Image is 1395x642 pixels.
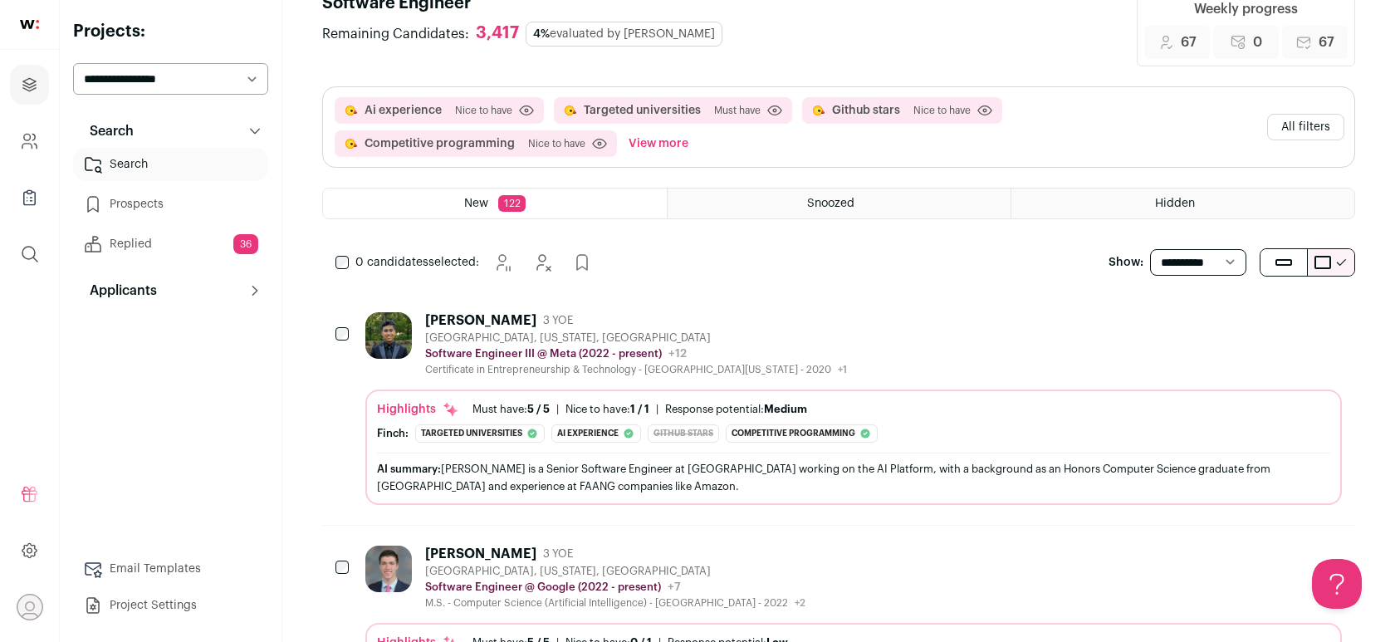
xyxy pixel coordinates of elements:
[425,331,847,345] div: [GEOGRAPHIC_DATA], [US_STATE], [GEOGRAPHIC_DATA]
[233,234,258,254] span: 36
[365,546,412,592] img: 0f37cca6f94f2894dca8c6692dc719839bf0a86ef8a4e5cce060c99ea45d916b.jpg
[415,424,545,443] div: Targeted universities
[377,401,459,418] div: Highlights
[528,137,585,150] span: Nice to have
[1155,198,1195,209] span: Hidden
[10,65,49,105] a: Projects
[377,460,1330,495] div: [PERSON_NAME] is a Senior Software Engineer at [GEOGRAPHIC_DATA] working on the AI Platform, with...
[543,314,573,327] span: 3 YOE
[726,424,878,443] div: Competitive programming
[365,312,412,359] img: 8719328e040f4f01de5d1a36c9139611c32e369272f36e0bf625418523ecbbff.jpg
[486,246,519,279] button: Snooze
[551,424,641,443] div: Ai experience
[1181,32,1197,52] span: 67
[472,403,550,416] div: Must have:
[476,23,519,44] div: 3,417
[543,547,573,561] span: 3 YOE
[764,404,807,414] span: Medium
[355,257,428,268] span: 0 candidates
[425,312,536,329] div: [PERSON_NAME]
[73,188,268,221] a: Prospects
[795,598,805,608] span: +2
[322,24,469,44] span: Remaining Candidates:
[377,463,441,474] span: AI summary:
[526,246,559,279] button: Hide
[73,228,268,261] a: Replied36
[365,312,1342,505] a: [PERSON_NAME] 3 YOE [GEOGRAPHIC_DATA], [US_STATE], [GEOGRAPHIC_DATA] Software Engineer III @ Meta...
[665,403,807,416] div: Response potential:
[838,365,847,375] span: +1
[365,135,515,152] button: Competitive programming
[498,195,526,212] span: 122
[425,565,805,578] div: [GEOGRAPHIC_DATA], [US_STATE], [GEOGRAPHIC_DATA]
[464,198,488,209] span: New
[80,121,134,141] p: Search
[1312,559,1362,609] iframe: Help Scout Beacon - Open
[425,596,805,610] div: M.S. - Computer Science (Artificial Intelligence) - [GEOGRAPHIC_DATA] - 2022
[1267,114,1344,140] button: All filters
[527,404,550,414] span: 5 / 5
[365,102,442,119] button: Ai experience
[648,424,719,443] div: Github stars
[425,546,536,562] div: [PERSON_NAME]
[425,347,662,360] p: Software Engineer III @ Meta (2022 - present)
[668,189,1011,218] a: Snoozed
[1319,32,1334,52] span: 67
[565,246,599,279] button: Add to Prospects
[80,281,157,301] p: Applicants
[913,104,971,117] span: Nice to have
[533,28,550,40] span: 4%
[455,104,512,117] span: Nice to have
[20,20,39,29] img: wellfound-shorthand-0d5821cbd27db2630d0214b213865d53afaa358527fdda9d0ea32b1df1b89c2c.svg
[10,121,49,161] a: Company and ATS Settings
[472,403,807,416] ul: | |
[425,363,847,376] div: Certificate in Entrepreneurship & Technology - [GEOGRAPHIC_DATA][US_STATE] - 2020
[832,102,900,119] button: Github stars
[10,178,49,218] a: Company Lists
[584,102,701,119] button: Targeted universities
[630,404,649,414] span: 1 / 1
[73,552,268,586] a: Email Templates
[1011,189,1354,218] a: Hidden
[73,589,268,622] a: Project Settings
[377,427,409,440] div: Finch:
[73,148,268,181] a: Search
[17,594,43,620] button: Open dropdown
[1109,254,1143,271] p: Show:
[73,20,268,43] h2: Projects:
[73,274,268,307] button: Applicants
[668,581,681,593] span: +7
[1253,32,1262,52] span: 0
[807,198,854,209] span: Snoozed
[526,22,722,47] div: evaluated by [PERSON_NAME]
[668,348,687,360] span: +12
[565,403,649,416] div: Nice to have:
[355,254,479,271] span: selected:
[425,581,661,594] p: Software Engineer @ Google (2022 - present)
[714,104,761,117] span: Must have
[625,130,692,157] button: View more
[73,115,268,148] button: Search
